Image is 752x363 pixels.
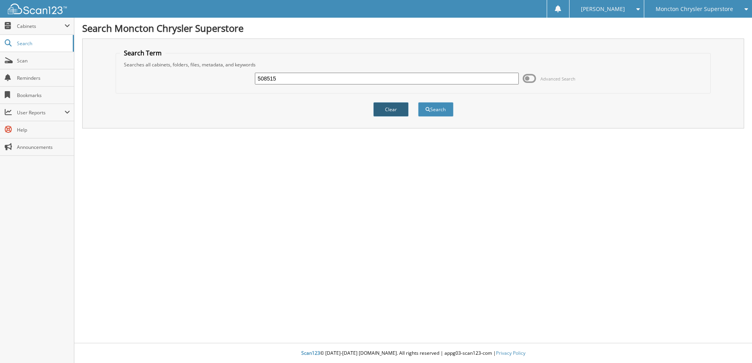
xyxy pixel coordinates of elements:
[301,350,320,356] span: Scan123
[418,102,453,117] button: Search
[17,75,70,81] span: Reminders
[17,23,65,29] span: Cabinets
[540,76,575,82] span: Advanced Search
[496,350,525,356] a: Privacy Policy
[17,109,65,116] span: User Reports
[17,40,69,47] span: Search
[17,126,70,133] span: Help
[17,57,70,64] span: Scan
[120,49,166,57] legend: Search Term
[581,7,625,11] span: [PERSON_NAME]
[17,144,70,150] span: Announcements
[713,325,752,363] iframe: Chat Widget
[120,61,706,68] div: Searches all cabinets, folders, files, metadata, and keywords
[656,7,733,11] span: Moncton Chrysler Superstore
[74,344,752,363] div: © [DATE]-[DATE] [DOMAIN_NAME]. All rights reserved | appg03-scan123-com |
[82,22,744,35] h1: Search Moncton Chrysler Superstore
[8,4,67,14] img: scan123-logo-white.svg
[373,102,409,117] button: Clear
[17,92,70,99] span: Bookmarks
